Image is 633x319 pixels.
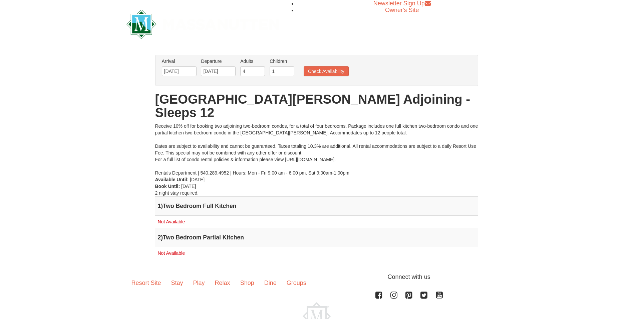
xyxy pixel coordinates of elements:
a: Dine [259,273,282,293]
strong: Book Until: [155,184,180,189]
div: Receive 10% off for booking two adjoining two-bedroom condos, for a total of four bedrooms. Packa... [155,123,478,176]
a: Play [188,273,210,293]
label: Departure [201,58,236,65]
label: Children [270,58,294,65]
label: Arrival [162,58,197,65]
a: Relax [210,273,235,293]
h4: 1 Two Bedroom Full Kitchen [158,203,476,209]
a: Shop [235,273,259,293]
button: Check Availability [304,66,349,76]
strong: Available Until: [155,177,189,182]
span: [DATE] [181,184,196,189]
a: Resort Site [126,273,166,293]
span: 2 night stay required. [155,190,199,196]
img: Massanutten Resort Logo [126,10,279,39]
label: Adults [240,58,265,65]
p: Connect with us [126,273,507,282]
span: Not Available [158,219,185,224]
h1: [GEOGRAPHIC_DATA][PERSON_NAME] Adjoining - Sleeps 12 [155,93,478,119]
span: ) [161,234,163,241]
a: Groups [282,273,311,293]
a: Massanutten Resort [126,15,279,31]
span: Not Available [158,250,185,256]
a: Stay [166,273,188,293]
h4: 2 Two Bedroom Partial Kitchen [158,234,476,241]
span: ) [161,203,163,209]
span: [DATE] [190,177,205,182]
a: Owner's Site [385,7,419,13]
